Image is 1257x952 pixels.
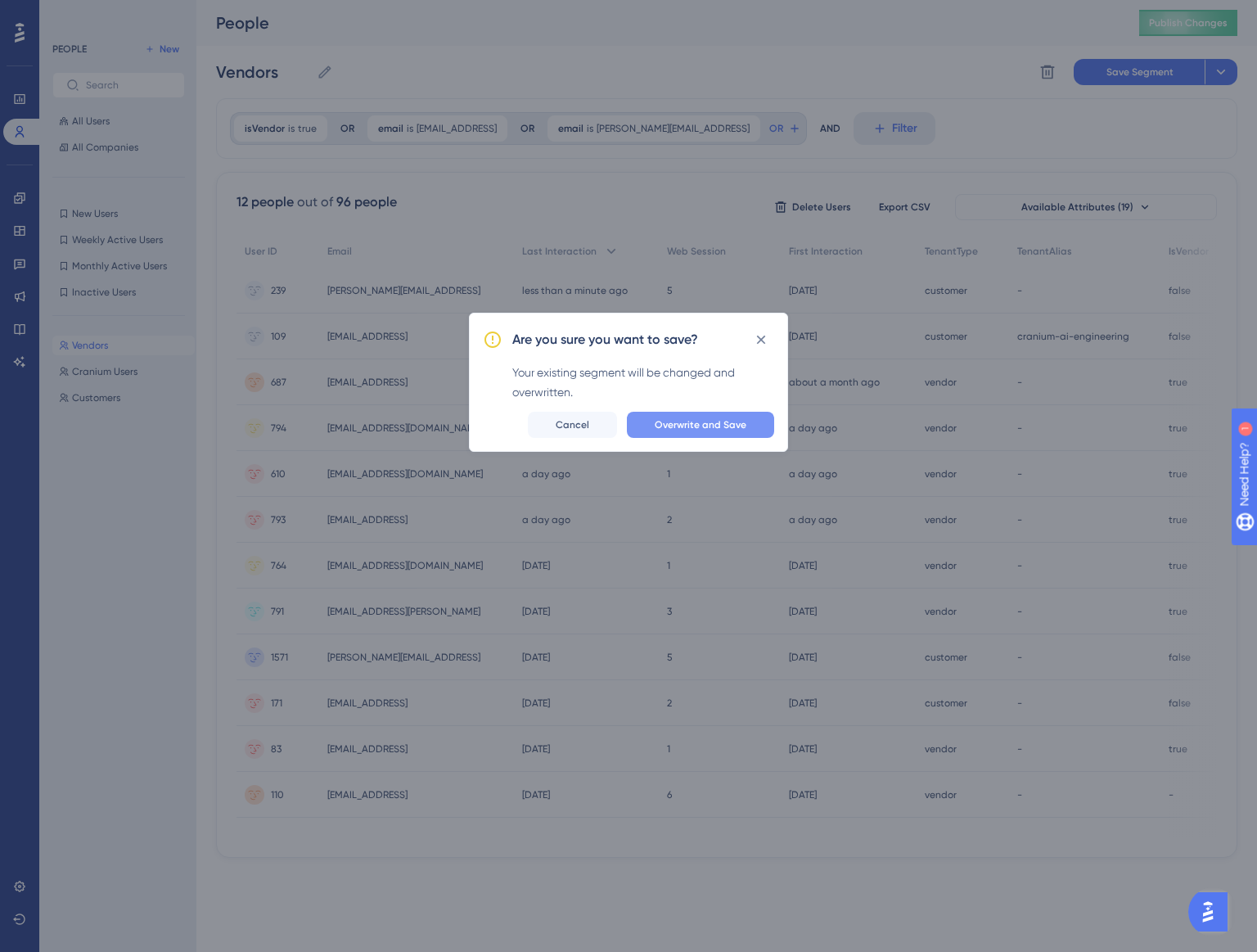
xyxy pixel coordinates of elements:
span: Cancel [556,418,589,431]
h2: Are you sure you want to save? [512,330,698,350]
iframe: UserGuiding AI Assistant Launcher [1188,887,1237,936]
div: Your existing segment will be changed and overwritten. [512,363,774,402]
div: 1 [114,8,119,21]
span: Overwrite and Save [655,418,746,431]
span: Need Help? [38,4,102,24]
